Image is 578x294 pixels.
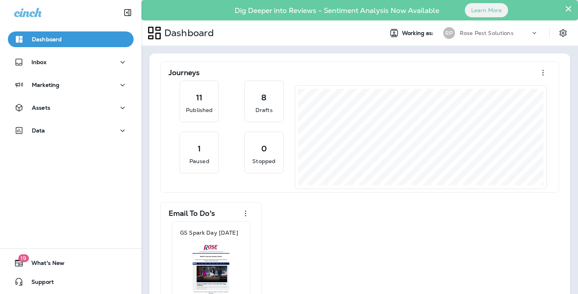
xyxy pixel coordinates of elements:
button: Support [8,274,134,290]
button: Inbox [8,54,134,70]
p: Marketing [32,82,59,88]
button: Settings [556,26,570,40]
button: Close [565,2,572,15]
button: 19What's New [8,255,134,271]
span: Support [24,279,54,288]
p: Journeys [169,69,200,77]
p: Email To Do's [169,209,215,217]
p: Dashboard [32,36,62,42]
button: Data [8,123,134,138]
button: Collapse Sidebar [117,5,139,20]
button: Dashboard [8,31,134,47]
button: Assets [8,100,134,116]
p: GS Spark Day [DATE] [180,230,238,236]
span: Working as: [402,30,435,37]
p: Published [186,106,213,114]
p: 11 [196,94,202,101]
p: Dashboard [161,27,214,39]
p: Inbox [31,59,46,65]
p: Dig Deeper into Reviews - Sentiment Analysis Now Available [212,9,462,12]
div: RP [443,27,455,39]
p: 1 [198,145,201,153]
span: What's New [24,260,64,269]
p: Stopped [252,157,275,165]
p: Paused [189,157,209,165]
p: Rose Pest Solutions [460,30,514,36]
span: 19 [18,254,29,262]
button: Learn More [465,3,508,17]
p: 8 [261,94,266,101]
p: 0 [261,145,267,153]
button: Marketing [8,77,134,93]
p: Drafts [255,106,273,114]
p: Data [32,127,45,134]
p: Assets [32,105,50,111]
